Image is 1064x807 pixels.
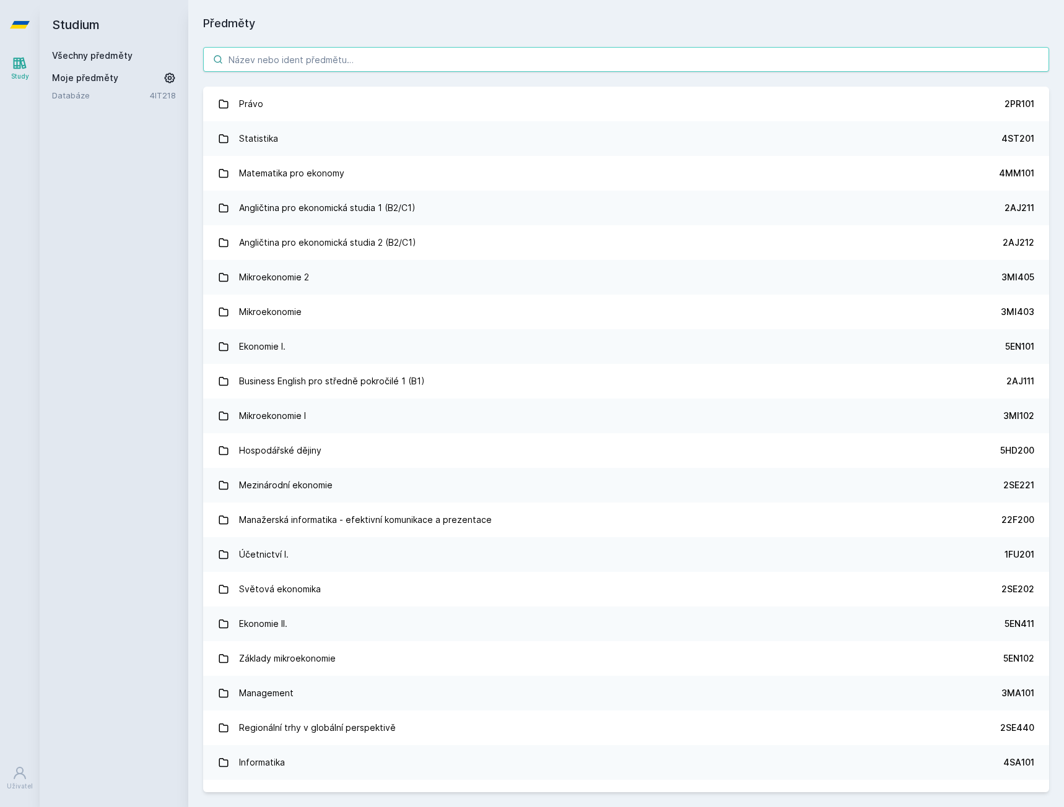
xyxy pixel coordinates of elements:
[1001,306,1034,318] div: 3MI403
[239,646,336,671] div: Základy mikroekonomie
[239,196,416,220] div: Angličtina pro ekonomická studia 1 (B2/C1)
[1006,375,1034,387] div: 2AJ111
[239,750,285,775] div: Informatika
[203,87,1049,121] a: Právo 2PR101
[1005,548,1034,561] div: 1FU201
[203,572,1049,606] a: Světová ekonomika 2SE202
[1000,722,1034,734] div: 2SE440
[203,468,1049,503] a: Mezinárodní ekonomie 2SE221
[52,50,133,61] a: Všechny předměty
[203,15,1049,32] h1: Předměty
[239,715,396,740] div: Regionální trhy v globální perspektivě
[239,265,309,290] div: Mikroekonomie 2
[203,606,1049,641] a: Ekonomie II. 5EN411
[203,156,1049,191] a: Matematika pro ekonomy 4MM101
[239,369,425,394] div: Business English pro středně pokročilé 1 (B1)
[150,90,176,100] a: 4IT218
[203,260,1049,295] a: Mikroekonomie 2 3MI405
[1001,271,1034,283] div: 3MI405
[203,364,1049,399] a: Business English pro středně pokročilé 1 (B1) 2AJ111
[2,759,37,797] a: Uživatel
[1003,479,1034,491] div: 2SE221
[239,300,302,324] div: Mikroekonomie
[52,72,118,84] span: Moje předměty
[239,681,294,706] div: Management
[203,710,1049,745] a: Regionální trhy v globální perspektivě 2SE440
[239,161,344,186] div: Matematika pro ekonomy
[203,329,1049,364] a: Ekonomie I. 5EN101
[203,399,1049,433] a: Mikroekonomie I 3MI102
[1003,652,1034,665] div: 5EN102
[1001,583,1034,595] div: 2SE202
[239,542,289,567] div: Účetnictví I.
[1001,687,1034,699] div: 3MA101
[1005,202,1034,214] div: 2AJ211
[203,503,1049,537] a: Manažerská informatika - efektivní komunikace a prezentace 22F200
[1000,444,1034,457] div: 5HD200
[1005,618,1034,630] div: 5EN411
[52,89,150,101] a: Databáze
[203,191,1049,225] a: Angličtina pro ekonomická studia 1 (B2/C1) 2AJ211
[239,577,321,602] div: Světová ekonomika
[1003,236,1034,249] div: 2AJ212
[1003,756,1034,769] div: 4SA101
[203,121,1049,156] a: Statistika 4ST201
[1001,791,1034,803] div: 2OP401
[1005,98,1034,110] div: 2PR101
[239,507,492,532] div: Manažerská informatika - efektivní komunikace a prezentace
[239,92,263,116] div: Právo
[7,782,33,791] div: Uživatel
[203,225,1049,260] a: Angličtina pro ekonomická studia 2 (B2/C1) 2AJ212
[203,47,1049,72] input: Název nebo ident předmětu…
[1003,410,1034,422] div: 3MI102
[203,433,1049,468] a: Hospodářské dějiny 5HD200
[1001,514,1034,526] div: 22F200
[203,295,1049,329] a: Mikroekonomie 3MI403
[203,537,1049,572] a: Účetnictví I. 1FU201
[239,334,286,359] div: Ekonomie I.
[999,167,1034,179] div: 4MM101
[203,676,1049,710] a: Management 3MA101
[239,611,287,636] div: Ekonomie II.
[239,438,321,463] div: Hospodářské dějiny
[239,403,306,428] div: Mikroekonomie I
[2,50,37,87] a: Study
[1001,132,1034,145] div: 4ST201
[239,230,416,255] div: Angličtina pro ekonomická studia 2 (B2/C1)
[203,745,1049,780] a: Informatika 4SA101
[239,126,278,151] div: Statistika
[239,473,333,498] div: Mezinárodní ekonomie
[203,641,1049,676] a: Základy mikroekonomie 5EN102
[1005,340,1034,353] div: 5EN101
[11,72,29,81] div: Study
